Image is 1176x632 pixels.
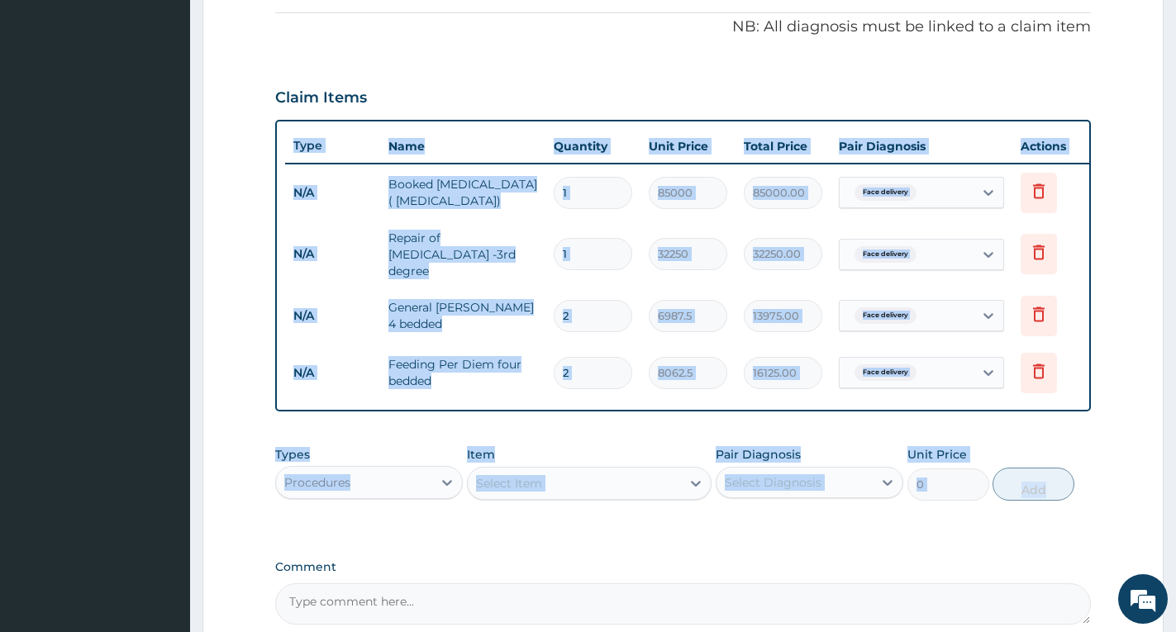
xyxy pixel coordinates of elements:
p: NB: All diagnosis must be linked to a claim item [275,17,1091,38]
th: Actions [1012,130,1095,163]
span: We're online! [96,208,228,375]
td: N/A [285,178,380,208]
span: Face delivery [855,364,917,381]
button: Add [993,468,1074,501]
td: N/A [285,358,380,388]
th: Total Price [736,130,831,163]
label: Comment [275,560,1091,574]
span: Face delivery [855,246,917,263]
div: Minimize live chat window [271,8,311,48]
td: Booked [MEDICAL_DATA] ( [MEDICAL_DATA]) [380,168,545,217]
span: Face delivery [855,307,917,324]
th: Unit Price [640,130,736,163]
td: N/A [285,239,380,269]
div: Procedures [284,474,350,491]
th: Name [380,130,545,163]
label: Unit Price [907,446,967,463]
img: d_794563401_company_1708531726252_794563401 [31,83,67,124]
span: Face delivery [855,184,917,201]
label: Pair Diagnosis [716,446,801,463]
div: Select Item [476,475,542,492]
div: Select Diagnosis [725,474,821,491]
textarea: Type your message and hit 'Enter' [8,451,315,509]
label: Item [467,446,495,463]
div: Chat with us now [86,93,278,114]
td: General [PERSON_NAME] 4 bedded [380,291,545,340]
th: Type [285,131,380,161]
h3: Claim Items [275,89,367,107]
th: Pair Diagnosis [831,130,1012,163]
td: Feeding Per Diem four bedded [380,348,545,397]
label: Types [275,448,310,462]
td: Repair of [MEDICAL_DATA] -3rd degree [380,221,545,287]
td: N/A [285,301,380,331]
th: Quantity [545,130,640,163]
